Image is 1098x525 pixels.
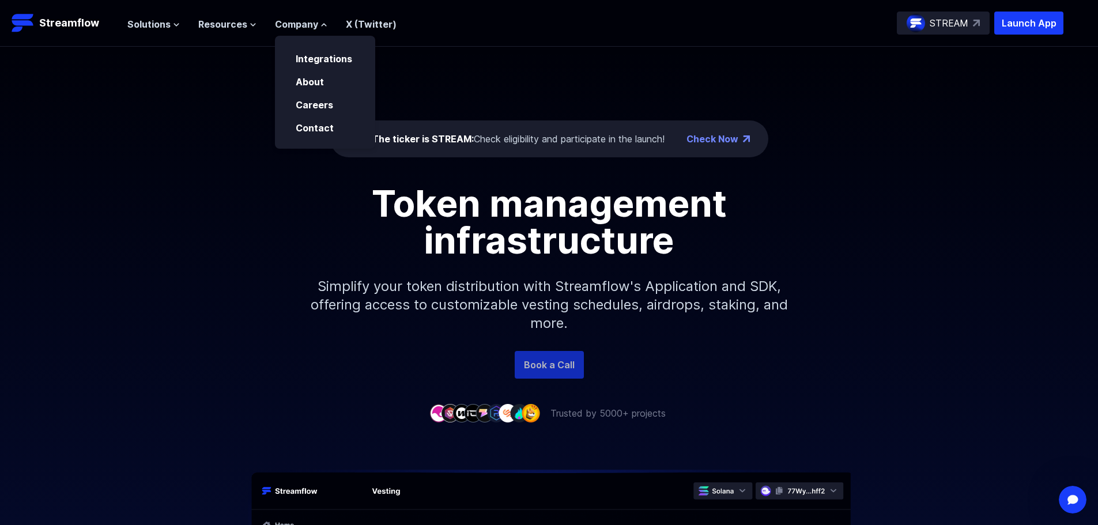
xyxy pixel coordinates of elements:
button: Launch App [994,12,1063,35]
a: Check Now [686,132,738,146]
img: company-7 [499,404,517,422]
img: company-3 [452,404,471,422]
span: Resources [198,17,247,31]
iframe: Intercom live chat [1059,486,1086,513]
a: Streamflow [12,12,116,35]
a: Book a Call [515,351,584,379]
img: top-right-arrow.png [743,135,750,142]
button: Resources [198,17,256,31]
p: Streamflow [39,15,99,31]
img: company-4 [464,404,482,422]
img: company-2 [441,404,459,422]
img: streamflow-logo-circle.png [907,14,925,32]
img: company-8 [510,404,529,422]
img: company-6 [487,404,505,422]
a: X (Twitter) [346,18,397,30]
span: Solutions [127,17,171,31]
p: Trusted by 5000+ projects [550,406,666,420]
a: Contact [296,122,334,134]
a: Integrations [296,53,352,65]
span: Company [275,17,318,31]
img: top-right-arrow.svg [973,20,980,27]
img: company-5 [476,404,494,422]
a: Careers [296,99,333,111]
div: Check eligibility and participate in the launch! [372,132,665,146]
a: STREAM [897,12,990,35]
span: The ticker is STREAM: [372,133,474,145]
img: company-1 [429,404,448,422]
button: Solutions [127,17,180,31]
img: Streamflow Logo [12,12,35,35]
img: company-9 [522,404,540,422]
button: Company [275,17,327,31]
a: About [296,76,324,88]
h1: Token management infrastructure [290,185,809,259]
p: STREAM [930,16,968,30]
p: Simplify your token distribution with Streamflow's Application and SDK, offering access to custom... [301,259,797,351]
